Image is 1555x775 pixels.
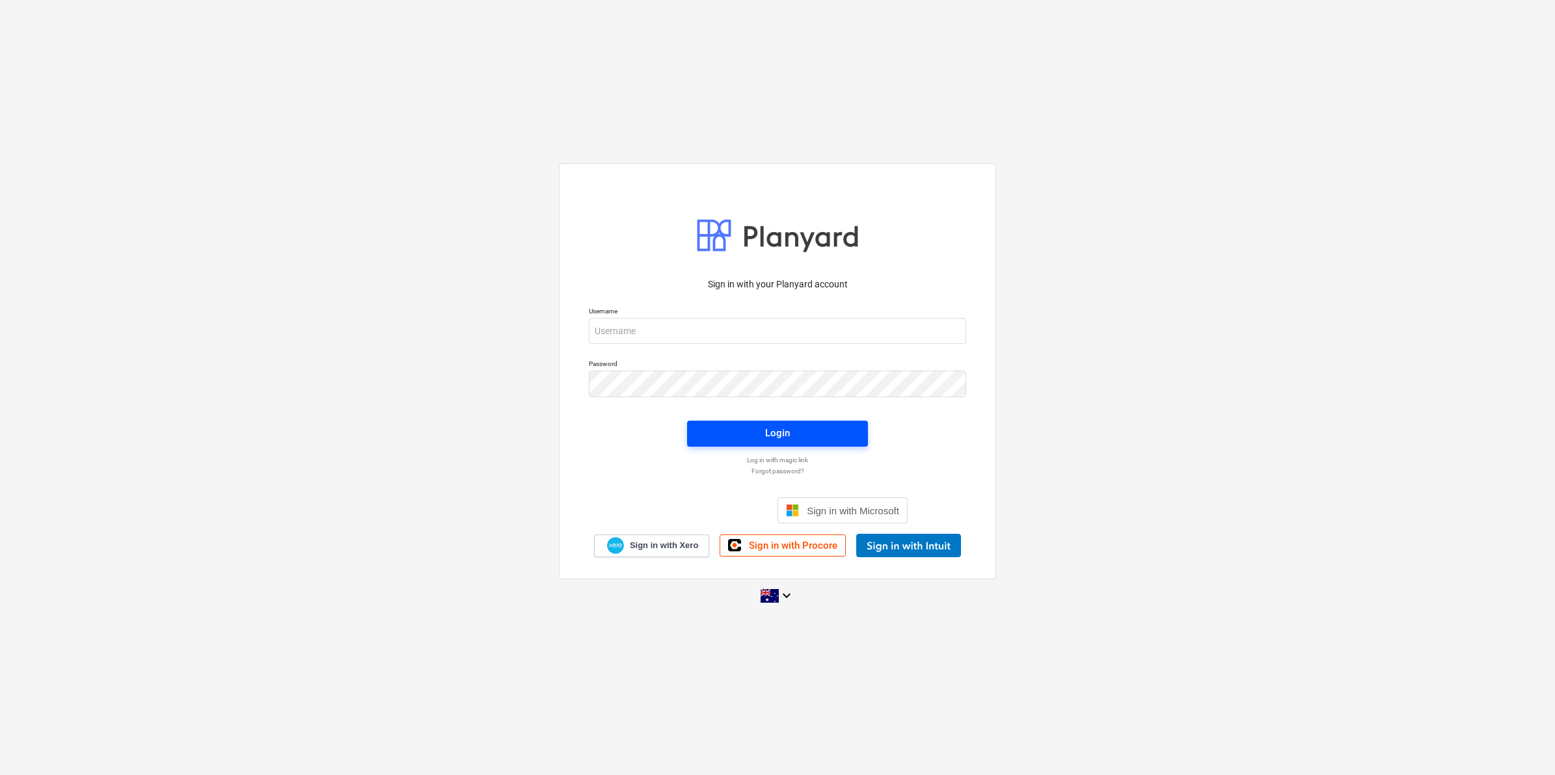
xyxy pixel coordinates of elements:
a: Log in with magic link [582,456,973,464]
p: Password [589,360,966,371]
i: keyboard_arrow_down [779,588,794,603]
div: Login [765,425,790,441]
img: Microsoft logo [786,504,799,517]
a: Sign in with Xero [594,534,710,557]
button: Login [687,421,868,447]
img: Xero logo [607,537,624,555]
p: Username [589,307,966,318]
span: Sign in with Xero [630,540,698,551]
p: Sign in with your Planyard account [589,278,966,291]
iframe: Sign in with Google Button [641,496,774,525]
span: Sign in with Procore [749,540,837,551]
a: Forgot password? [582,467,973,475]
input: Username [589,318,966,344]
a: Sign in with Procore [720,534,846,557]
span: Sign in with Microsoft [807,505,899,516]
